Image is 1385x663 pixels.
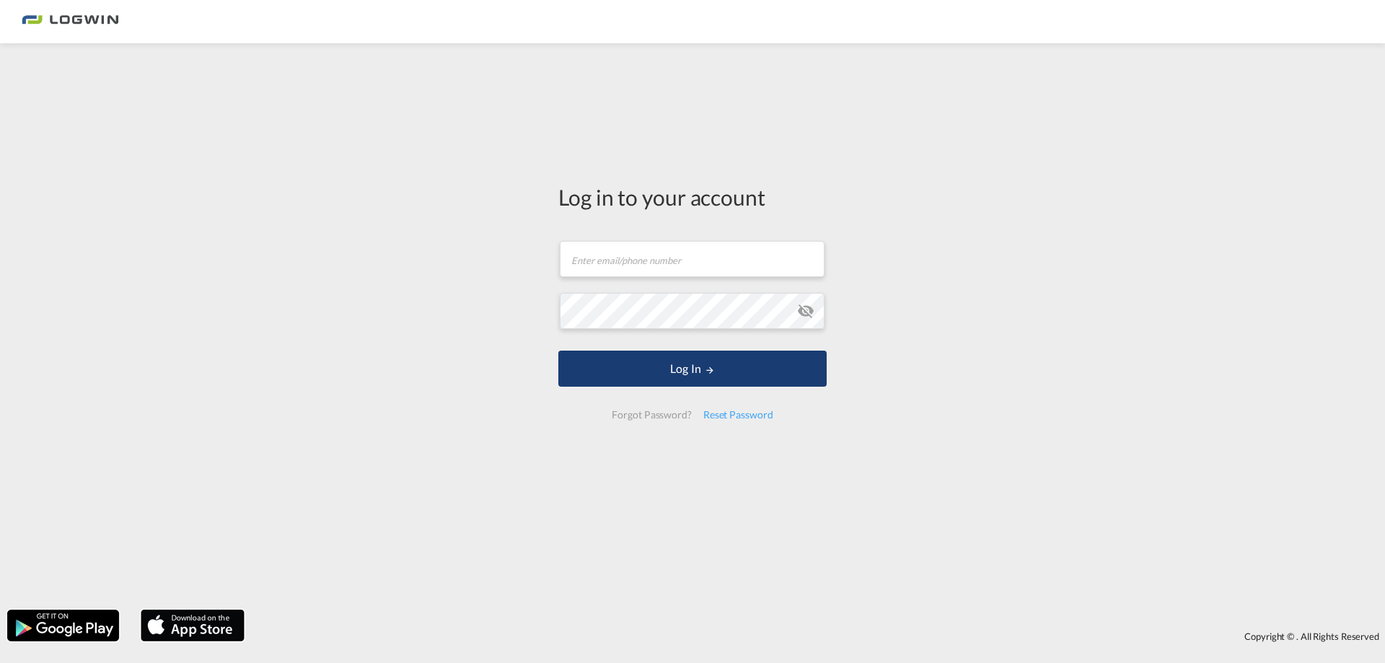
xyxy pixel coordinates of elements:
img: bc73a0e0d8c111efacd525e4c8ad7d32.png [22,6,119,38]
md-icon: icon-eye-off [797,302,814,320]
div: Forgot Password? [606,402,697,428]
div: Copyright © . All Rights Reserved [252,624,1385,649]
img: apple.png [139,608,246,643]
input: Enter email/phone number [560,241,825,277]
div: Log in to your account [558,182,827,212]
button: LOGIN [558,351,827,387]
div: Reset Password [698,402,779,428]
img: google.png [6,608,120,643]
